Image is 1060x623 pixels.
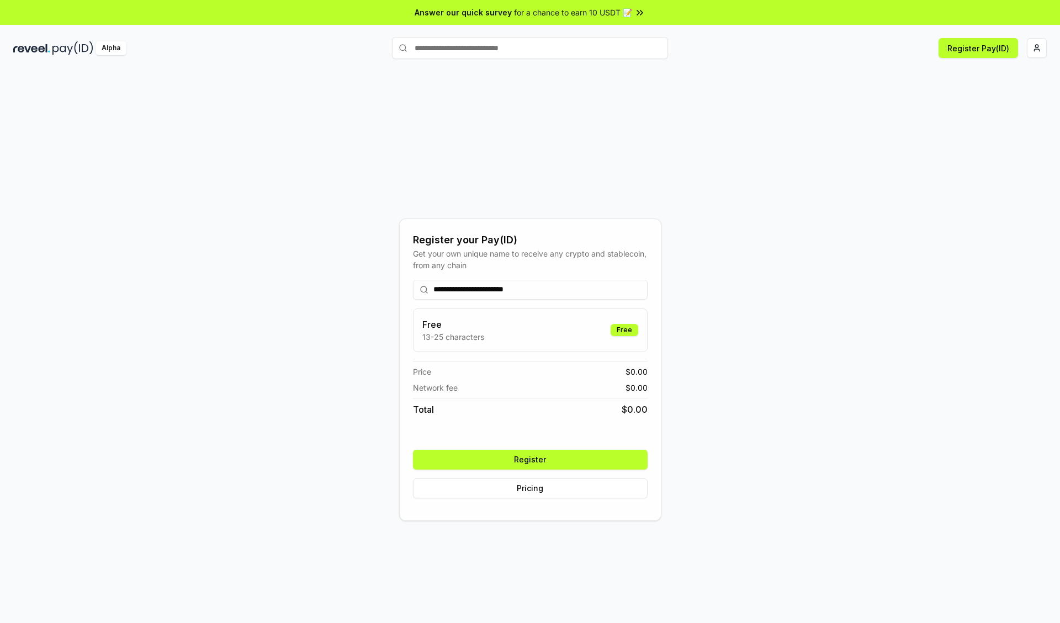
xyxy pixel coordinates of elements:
[413,450,648,470] button: Register
[622,403,648,416] span: $ 0.00
[514,7,632,18] span: for a chance to earn 10 USDT 📝
[413,232,648,248] div: Register your Pay(ID)
[413,382,458,393] span: Network fee
[422,331,484,343] p: 13-25 characters
[939,38,1018,58] button: Register Pay(ID)
[96,41,126,55] div: Alpha
[626,382,648,393] span: $ 0.00
[415,7,512,18] span: Answer our quick survey
[413,403,434,416] span: Total
[413,366,431,377] span: Price
[413,248,648,271] div: Get your own unique name to receive any crypto and stablecoin, from any chain
[13,41,50,55] img: reveel_dark
[413,478,648,498] button: Pricing
[611,324,638,336] div: Free
[422,318,484,331] h3: Free
[626,366,648,377] span: $ 0.00
[52,41,93,55] img: pay_id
